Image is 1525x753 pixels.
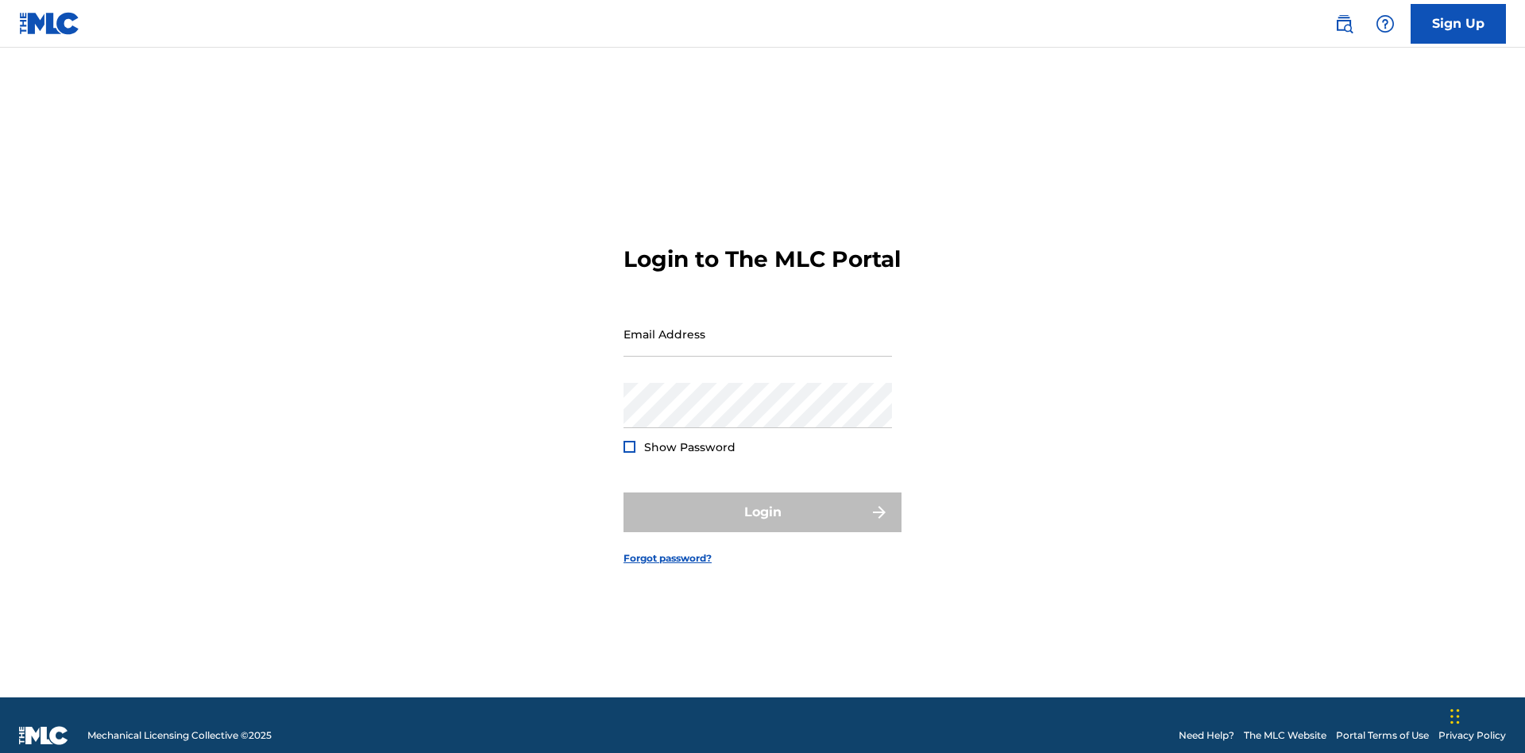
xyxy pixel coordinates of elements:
[19,12,80,35] img: MLC Logo
[19,726,68,745] img: logo
[1328,8,1360,40] a: Public Search
[1334,14,1353,33] img: search
[87,728,272,743] span: Mechanical Licensing Collective © 2025
[644,440,735,454] span: Show Password
[1244,728,1326,743] a: The MLC Website
[1179,728,1234,743] a: Need Help?
[624,245,901,273] h3: Login to The MLC Portal
[1450,693,1460,740] div: Drag
[1369,8,1401,40] div: Help
[624,551,712,566] a: Forgot password?
[1336,728,1429,743] a: Portal Terms of Use
[1446,677,1525,753] iframe: Chat Widget
[1376,14,1395,33] img: help
[1411,4,1506,44] a: Sign Up
[1438,728,1506,743] a: Privacy Policy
